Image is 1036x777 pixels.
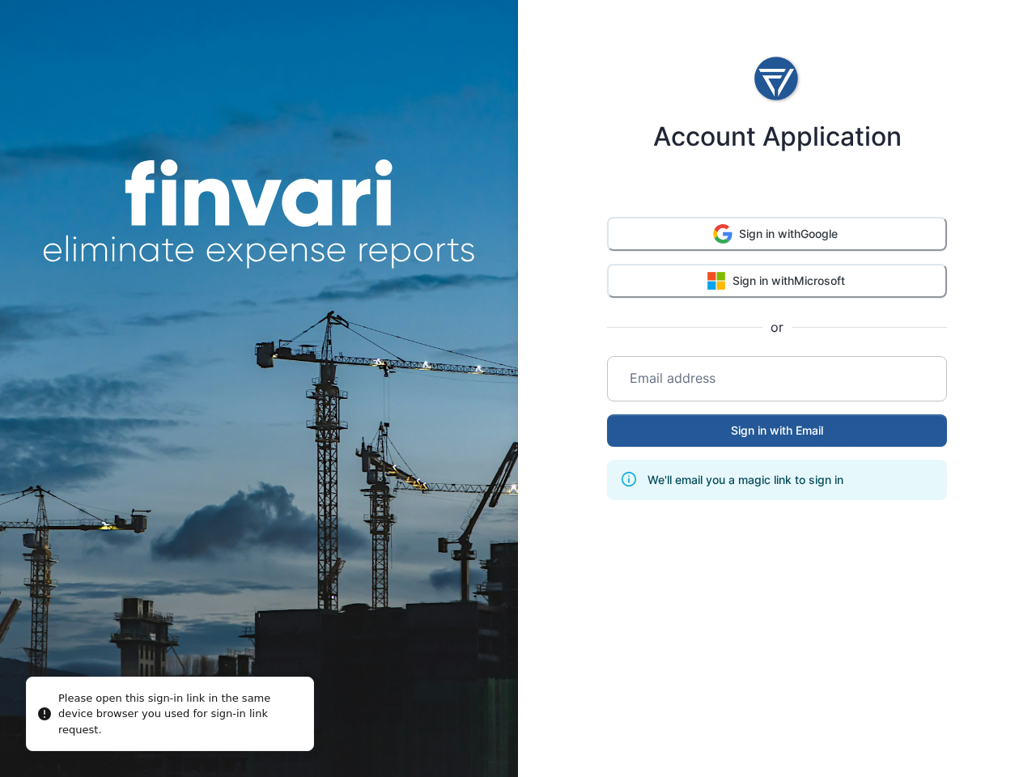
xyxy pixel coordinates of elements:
[58,690,300,738] div: Please open this sign-in link in the same device browser you used for sign-in link request.
[753,50,801,108] img: logo
[653,121,902,152] h4: Account Application
[762,317,791,337] span: or
[607,264,947,298] button: Sign in withMicrosoft
[607,217,947,251] button: Sign in withGoogle
[42,159,476,270] img: finvari headline
[647,465,843,495] div: We'll email you a magic link to sign in
[607,414,947,447] button: Sign in with Email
